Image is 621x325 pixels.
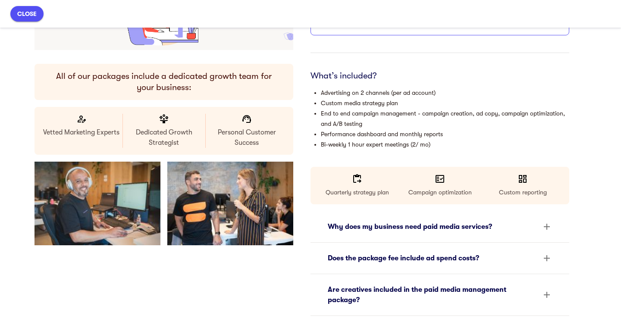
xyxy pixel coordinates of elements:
p: Personal Customer Success [207,127,286,148]
p: Dedicated Growth Strategist [124,127,204,148]
div: Are creatives included in the paid media management package? [328,284,536,305]
p: Vetted Marketing Experts [41,127,121,137]
div: Does the package fee include ad spend costs? [328,253,536,263]
li: Performance dashboard and monthly reports [321,129,569,139]
button: close [10,6,44,22]
h6: What’s included? [310,70,569,81]
span: close [17,9,37,19]
li: Custom media strategy plan [321,98,569,108]
p: Quarterly strategy plan [317,187,397,197]
div: Does the package fee include ad spend costs? [321,248,559,269]
li: Bi-weekly 1 hour expert meetings (2/ mo) [321,139,569,150]
img: DSC_04419_9ffefb58ae [167,162,293,246]
li: End to end campaign management - campaign creation, ad copy, campaign optimization, and A/B testing [321,108,569,129]
img: DSC_04541_580f620c5c [34,162,160,246]
div: Why does my business need paid media services? [321,216,559,237]
h6: All of our packages include a dedicated growth team for your business: [48,71,279,93]
p: Custom reporting [483,187,562,197]
li: Advertising on 2 channels (per ad account) [321,87,569,98]
strong: vetted experts [75,5,123,12]
p: Campaign optimization [400,187,480,197]
div: Why does my business need paid media services? [328,222,536,232]
div: Are creatives included in the paid media management package? [321,279,559,310]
